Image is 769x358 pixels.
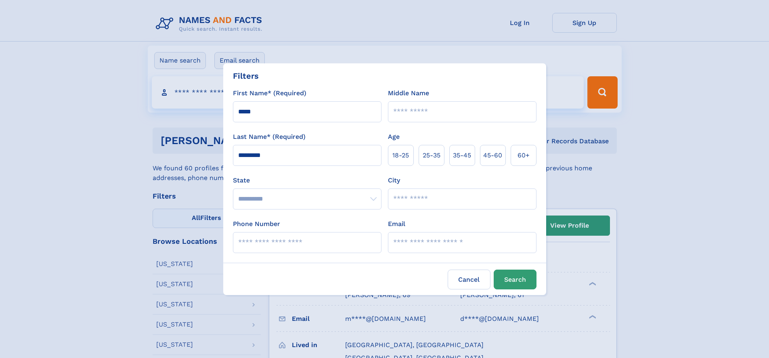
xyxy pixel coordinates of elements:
[233,88,306,98] label: First Name* (Required)
[388,176,400,185] label: City
[423,151,440,160] span: 25‑35
[392,151,409,160] span: 18‑25
[388,219,405,229] label: Email
[453,151,471,160] span: 35‑45
[448,270,490,289] label: Cancel
[483,151,502,160] span: 45‑60
[233,219,280,229] label: Phone Number
[233,132,306,142] label: Last Name* (Required)
[233,176,381,185] label: State
[494,270,536,289] button: Search
[233,70,259,82] div: Filters
[388,88,429,98] label: Middle Name
[388,132,400,142] label: Age
[518,151,530,160] span: 60+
